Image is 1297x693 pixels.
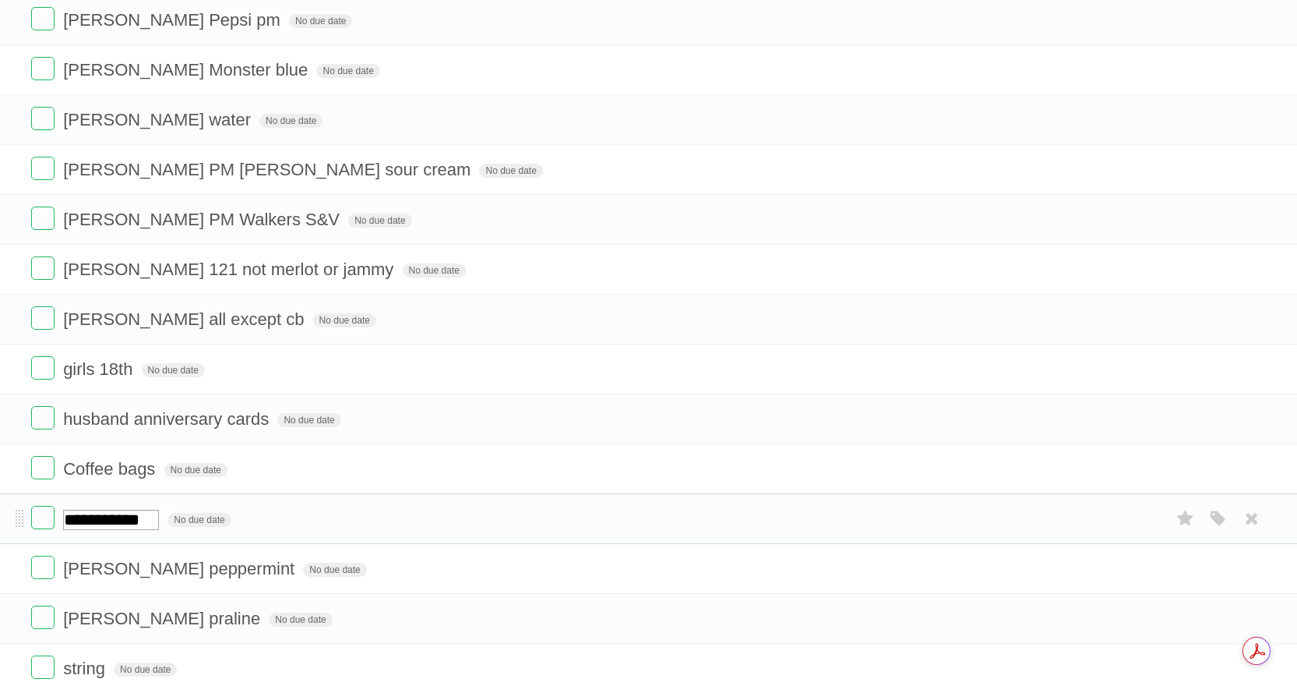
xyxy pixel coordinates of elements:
label: Done [31,7,55,30]
label: Done [31,256,55,280]
span: No due date [303,563,366,577]
span: No due date [164,463,227,477]
label: Done [31,157,55,180]
label: Done [31,506,55,529]
span: No due date [114,663,177,677]
span: No due date [259,114,322,128]
span: No due date [313,313,376,327]
span: [PERSON_NAME] praline [63,609,264,628]
span: [PERSON_NAME] all except cb [63,309,308,329]
span: No due date [316,64,379,78]
span: [PERSON_NAME] PM Walkers S&V [63,210,344,229]
span: husband anniversary cards [63,409,273,429]
label: Done [31,107,55,130]
span: [PERSON_NAME] Pepsi pm [63,10,284,30]
span: [PERSON_NAME] Monster blue [63,60,312,80]
span: [PERSON_NAME] PM [PERSON_NAME] sour cream [63,160,474,179]
span: No due date [479,164,542,178]
span: [PERSON_NAME] water [63,110,255,129]
span: No due date [348,214,411,228]
span: No due date [403,263,466,278]
span: No due date [167,513,231,527]
label: Done [31,556,55,579]
span: girls 18th [63,359,136,379]
label: Done [31,57,55,80]
label: Done [31,656,55,679]
span: No due date [269,613,332,627]
label: Done [31,207,55,230]
span: [PERSON_NAME] 121 not merlot or jammy [63,260,397,279]
span: No due date [277,413,340,427]
span: [PERSON_NAME] peppermint [63,559,298,578]
label: Done [31,456,55,479]
span: Coffee bags [63,459,159,479]
span: No due date [142,363,205,377]
label: Done [31,306,55,330]
label: Star task [1171,506,1200,532]
span: No due date [289,14,352,28]
label: Done [31,356,55,380]
label: Done [31,406,55,430]
label: Done [31,606,55,629]
span: string [63,659,109,678]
